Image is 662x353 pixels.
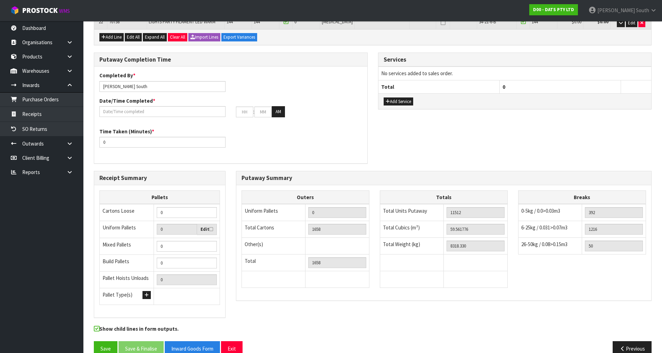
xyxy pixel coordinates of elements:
td: Other(s) [242,238,305,254]
th: Totals [380,190,507,204]
span: 0 [502,84,505,90]
input: UNIFORM P LINES [308,207,366,218]
span: 70738 [109,19,120,25]
th: Breaks [518,190,646,204]
span: 22 [99,19,103,25]
input: HH [236,107,253,117]
label: Show child lines in form outputs. [94,325,179,334]
img: cube-alt.png [10,6,19,15]
button: Edit [626,19,637,27]
label: Time Taken (Minutes) [99,128,154,135]
span: 144 [227,19,233,25]
button: Export Variances [221,33,257,41]
span: 0 [294,19,296,25]
span: $0.00 [572,19,581,25]
span: LIGHTS PARTY FILAMENT LED WARM [149,19,215,25]
button: Clear All [168,33,187,41]
td: Build Pallets [100,254,154,271]
input: OUTERS TOTAL = CTN [308,224,366,235]
h3: Putaway Completion Time [99,56,362,63]
span: Edit [628,20,635,26]
button: Edit All [125,33,142,41]
th: Total [378,80,500,93]
span: ProStock [22,6,58,15]
span: South [636,7,649,14]
td: : [253,106,254,117]
input: Manual [157,258,217,268]
input: Date/Time completed [99,106,226,117]
button: Import Lines [188,33,220,41]
strong: D00 - DATS PTY LTD [533,7,574,13]
input: Manual [157,241,217,252]
input: UNIFORM P + MIXED P + BUILD P [157,274,217,285]
span: [PERSON_NAME] [597,7,635,14]
span: 34-21-6-B [479,19,496,25]
th: Outers [242,190,369,204]
input: MM [254,107,272,117]
span: [MEDICAL_DATA] [322,19,353,25]
td: Total Cubics (m³) [380,221,444,238]
td: Total Units Putaway [380,204,444,221]
span: Expand All [145,34,165,40]
input: TOTAL PACKS [308,257,366,268]
a: D00 - DATS PTY LTD [529,4,578,15]
h3: Receipt Summary [99,175,220,181]
strong: $0.00 [597,19,608,25]
label: Edit [201,226,213,233]
td: Uniform Pallets [242,204,305,221]
h3: Services [384,56,646,63]
label: Date/Time Completed [99,97,155,104]
small: WMS [59,8,70,14]
h3: Putaway Summary [242,175,646,181]
th: Pallets [100,190,220,204]
label: Completed By [99,72,136,79]
td: Total Weight (kg) [380,238,444,254]
span: 0-5kg / 0.0>0.03m3 [521,207,560,214]
input: Manual [157,207,217,218]
button: Add Line [99,33,124,41]
button: AM [272,106,285,117]
td: Cartons Loose [100,204,154,221]
td: Pallet Type(s) [100,288,154,305]
input: Time Taken [99,137,226,148]
td: Mixed Pallets [100,238,154,254]
td: Total Cartons [242,221,305,238]
td: Total [242,254,305,271]
input: Uniform Pallets [157,224,197,235]
td: Pallet Hoists Unloads [100,271,154,288]
button: Expand All [143,33,167,41]
td: No services added to sales order. [378,67,652,80]
span: 144 [532,19,538,25]
span: 26-50kg / 0.08>0.15m3 [521,241,567,248]
td: Uniform Pallets [100,221,154,238]
span: 6-25kg / 0.031>0.07m3 [521,224,567,231]
button: Add Service [384,97,413,106]
span: 144 [254,19,260,25]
